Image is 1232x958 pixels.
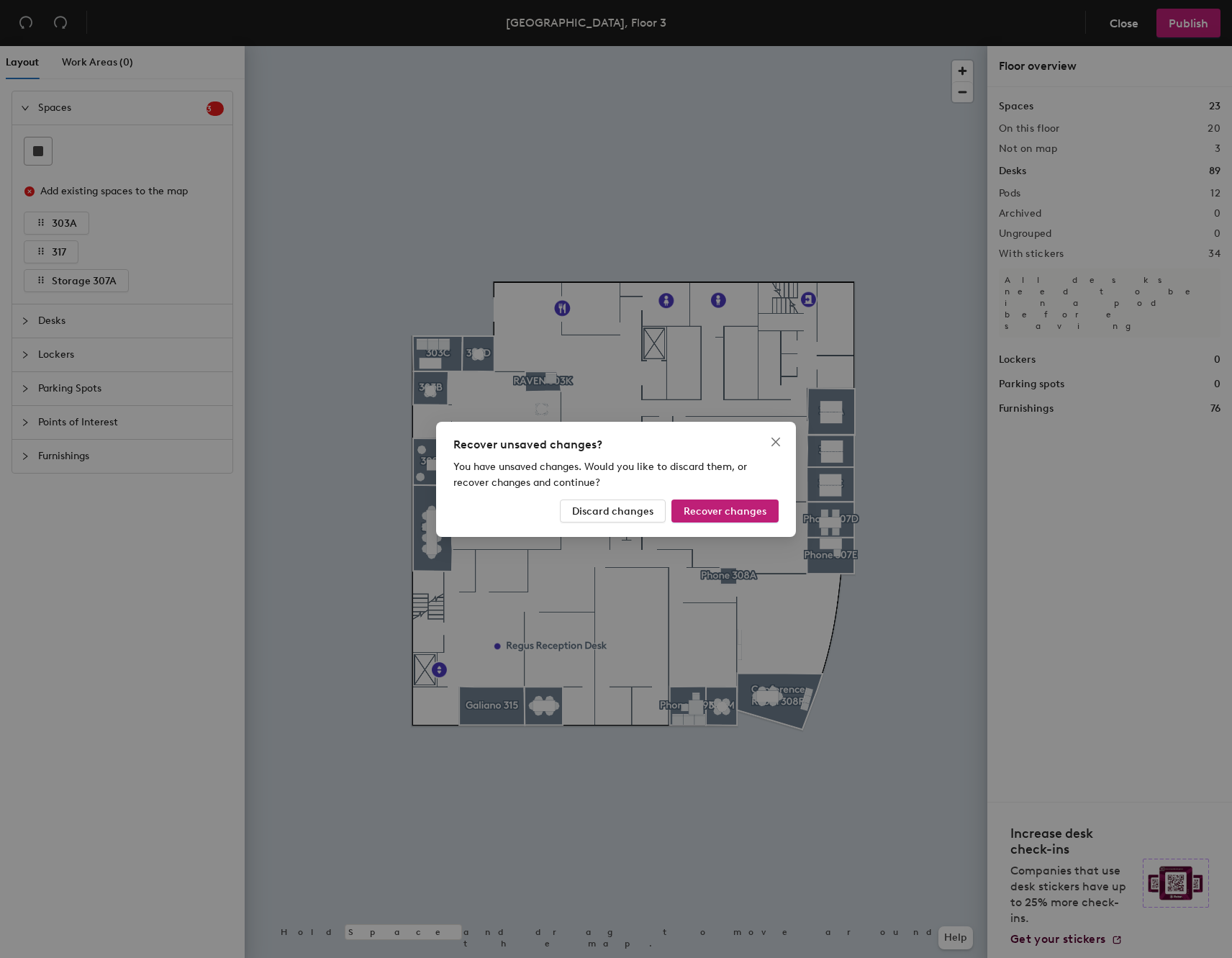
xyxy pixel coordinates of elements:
span: Close [764,436,787,448]
button: Recover changes [671,500,779,523]
span: Recover changes [684,505,766,517]
span: close [770,436,782,448]
button: Close [764,430,787,453]
span: You have unsaved changes. Would you like to discard them, or recover changes and continue? [453,461,747,489]
button: Discard changes [560,500,666,523]
div: Recover unsaved changes? [453,436,779,453]
span: Discard changes [572,505,653,517]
